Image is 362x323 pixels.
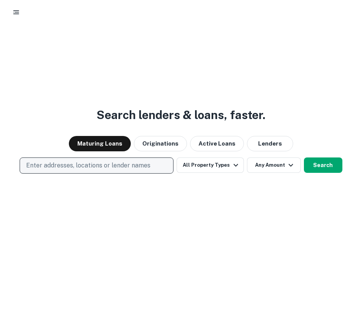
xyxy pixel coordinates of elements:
button: Any Amount [247,157,301,173]
button: All Property Types [177,157,244,173]
button: Originations [134,136,187,151]
button: Active Loans [190,136,244,151]
button: Lenders [247,136,293,151]
p: Enter addresses, locations or lender names [26,161,150,170]
button: Search [304,157,342,173]
button: Maturing Loans [69,136,131,151]
iframe: Chat Widget [324,262,362,298]
button: Enter addresses, locations or lender names [20,157,173,174]
h3: Search lenders & loans, faster. [97,106,265,124]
